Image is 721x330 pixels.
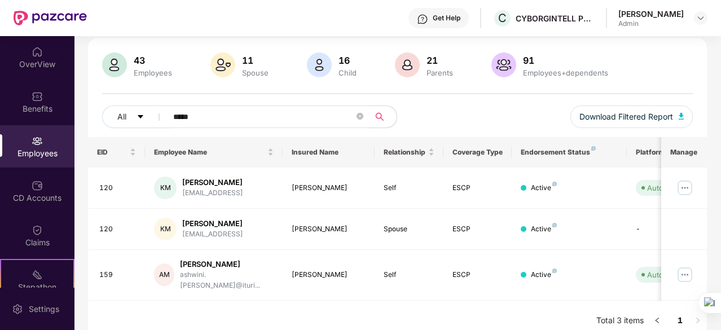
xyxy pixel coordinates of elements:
[25,303,63,315] div: Settings
[99,224,137,235] div: 120
[210,52,235,77] img: svg+xml;base64,PHN2ZyB4bWxucz0iaHR0cDovL3d3dy53My5vcmcvMjAwMC9zdmciIHhtbG5zOnhsaW5rPSJodHRwOi8vd3...
[99,183,137,193] div: 120
[88,137,146,168] th: EID
[336,68,359,77] div: Child
[32,135,43,147] img: svg+xml;base64,PHN2ZyBpZD0iRW1wbG95ZWVzIiB4bWxucz0iaHR0cDovL3d3dy53My5vcmcvMjAwMC9zdmciIHdpZHRoPS...
[521,55,610,66] div: 91
[117,111,126,123] span: All
[375,137,443,168] th: Relationship
[579,111,673,123] span: Download Filtered Report
[433,14,460,23] div: Get Help
[521,148,617,157] div: Endorsement Status
[618,19,684,28] div: Admin
[452,183,503,193] div: ESCP
[671,312,689,330] li: 1
[154,218,177,240] div: KM
[97,148,128,157] span: EID
[552,269,557,273] img: svg+xml;base64,PHN2ZyB4bWxucz0iaHR0cDovL3d3dy53My5vcmcvMjAwMC9zdmciIHdpZHRoPSI4IiBoZWlnaHQ9IjgiIH...
[384,224,434,235] div: Spouse
[531,183,557,193] div: Active
[145,137,283,168] th: Employee Name
[154,177,177,199] div: KM
[648,312,666,330] button: left
[336,55,359,66] div: 16
[531,270,557,280] div: Active
[591,146,596,151] img: svg+xml;base64,PHN2ZyB4bWxucz0iaHR0cDovL3d3dy53My5vcmcvMjAwMC9zdmciIHdpZHRoPSI4IiBoZWlnaHQ9IjgiIH...
[689,312,707,330] li: Next Page
[32,46,43,58] img: svg+xml;base64,PHN2ZyBpZD0iSG9tZSIgeG1sbnM9Imh0dHA6Ly93d3cudzMub3JnLzIwMDAvc3ZnIiB3aWR0aD0iMjAiIG...
[154,148,265,157] span: Employee Name
[654,317,661,324] span: left
[671,312,689,329] a: 1
[384,270,434,280] div: Self
[14,11,87,25] img: New Pazcare Logo
[627,209,707,250] td: -
[570,105,693,128] button: Download Filtered Report
[648,312,666,330] li: Previous Page
[452,270,503,280] div: ESCP
[102,105,171,128] button: Allcaret-down
[102,52,127,77] img: svg+xml;base64,PHN2ZyB4bWxucz0iaHR0cDovL3d3dy53My5vcmcvMjAwMC9zdmciIHhtbG5zOnhsaW5rPSJodHRwOi8vd3...
[647,269,692,280] div: Auto Verified
[395,52,420,77] img: svg+xml;base64,PHN2ZyB4bWxucz0iaHR0cDovL3d3dy53My5vcmcvMjAwMC9zdmciIHhtbG5zOnhsaW5rPSJodHRwOi8vd3...
[618,8,684,19] div: [PERSON_NAME]
[292,224,366,235] div: [PERSON_NAME]
[369,112,391,121] span: search
[32,269,43,280] img: svg+xml;base64,PHN2ZyB4bWxucz0iaHR0cDovL3d3dy53My5vcmcvMjAwMC9zdmciIHdpZHRoPSIyMSIgaGVpZ2h0PSIyMC...
[137,113,144,122] span: caret-down
[32,180,43,191] img: svg+xml;base64,PHN2ZyBpZD0iQ0RfQWNjb3VudHMiIGRhdGEtbmFtZT0iQ0QgQWNjb3VudHMiIHhtbG5zPSJodHRwOi8vd3...
[180,259,274,270] div: [PERSON_NAME]
[676,179,694,197] img: manageButton
[1,281,73,293] div: Stepathon
[516,13,595,24] div: CYBORGINTELL PRIVATE LIMITED
[679,113,684,120] img: svg+xml;base64,PHN2ZyB4bWxucz0iaHR0cDovL3d3dy53My5vcmcvMjAwMC9zdmciIHhtbG5zOnhsaW5rPSJodHRwOi8vd3...
[661,137,707,168] th: Manage
[676,266,694,284] img: manageButton
[384,148,426,157] span: Relationship
[131,55,174,66] div: 43
[491,52,516,77] img: svg+xml;base64,PHN2ZyB4bWxucz0iaHR0cDovL3d3dy53My5vcmcvMjAwMC9zdmciIHhtbG5zOnhsaW5rPSJodHRwOi8vd3...
[240,68,271,77] div: Spouse
[182,177,243,188] div: [PERSON_NAME]
[99,270,137,280] div: 159
[357,113,363,120] span: close-circle
[689,312,707,330] button: right
[531,224,557,235] div: Active
[647,182,692,193] div: Auto Verified
[424,55,455,66] div: 21
[694,317,701,324] span: right
[292,183,366,193] div: [PERSON_NAME]
[696,14,705,23] img: svg+xml;base64,PHN2ZyBpZD0iRHJvcGRvd24tMzJ4MzIiIHhtbG5zPSJodHRwOi8vd3d3LnczLm9yZy8yMDAwL3N2ZyIgd2...
[182,229,243,240] div: [EMAIL_ADDRESS]
[521,68,610,77] div: Employees+dependents
[357,112,363,122] span: close-circle
[292,270,366,280] div: [PERSON_NAME]
[384,183,434,193] div: Self
[424,68,455,77] div: Parents
[32,91,43,102] img: svg+xml;base64,PHN2ZyBpZD0iQmVuZWZpdHMiIHhtbG5zPSJodHRwOi8vd3d3LnczLm9yZy8yMDAwL3N2ZyIgd2lkdGg9Ij...
[182,188,243,199] div: [EMAIL_ADDRESS]
[636,148,698,157] div: Platform Status
[417,14,428,25] img: svg+xml;base64,PHN2ZyBpZD0iSGVscC0zMngzMiIgeG1sbnM9Imh0dHA6Ly93d3cudzMub3JnLzIwMDAvc3ZnIiB3aWR0aD...
[12,303,23,315] img: svg+xml;base64,PHN2ZyBpZD0iU2V0dGluZy0yMHgyMCIgeG1sbnM9Imh0dHA6Ly93d3cudzMub3JnLzIwMDAvc3ZnIiB3aW...
[180,270,274,291] div: ashwini.[PERSON_NAME]@ituri...
[552,182,557,186] img: svg+xml;base64,PHN2ZyB4bWxucz0iaHR0cDovL3d3dy53My5vcmcvMjAwMC9zdmciIHdpZHRoPSI4IiBoZWlnaHQ9IjgiIH...
[498,11,507,25] span: C
[283,137,375,168] th: Insured Name
[452,224,503,235] div: ESCP
[240,55,271,66] div: 11
[182,218,243,229] div: [PERSON_NAME]
[369,105,397,128] button: search
[32,225,43,236] img: svg+xml;base64,PHN2ZyBpZD0iQ2xhaW0iIHhtbG5zPSJodHRwOi8vd3d3LnczLm9yZy8yMDAwL3N2ZyIgd2lkdGg9IjIwIi...
[552,223,557,227] img: svg+xml;base64,PHN2ZyB4bWxucz0iaHR0cDovL3d3dy53My5vcmcvMjAwMC9zdmciIHdpZHRoPSI4IiBoZWlnaHQ9IjgiIH...
[307,52,332,77] img: svg+xml;base64,PHN2ZyB4bWxucz0iaHR0cDovL3d3dy53My5vcmcvMjAwMC9zdmciIHhtbG5zOnhsaW5rPSJodHRwOi8vd3...
[443,137,512,168] th: Coverage Type
[131,68,174,77] div: Employees
[596,312,644,330] li: Total 3 items
[154,263,174,286] div: AM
